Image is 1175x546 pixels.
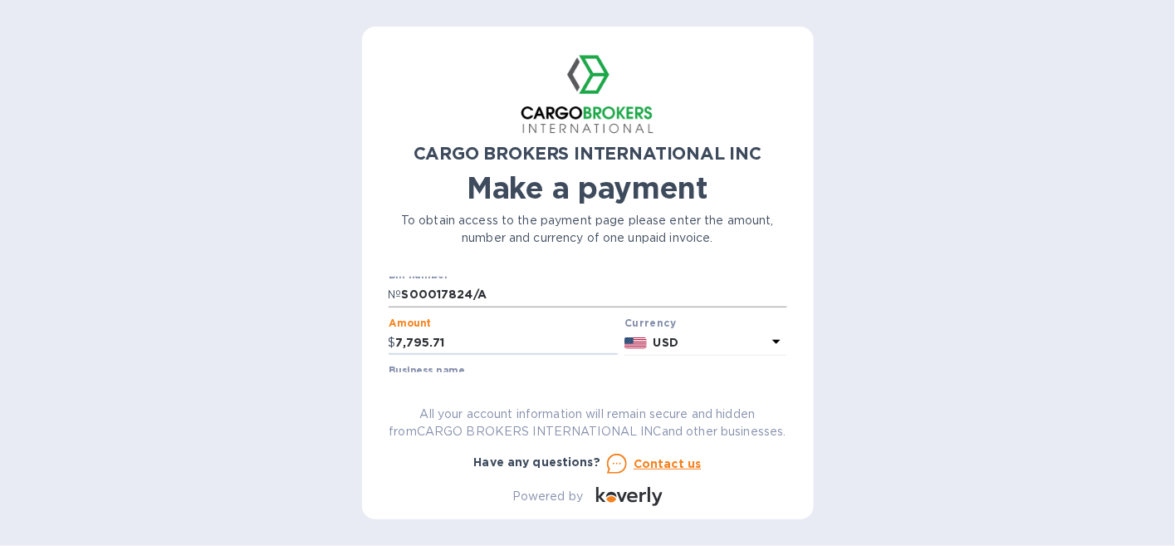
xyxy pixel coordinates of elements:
[389,318,431,328] label: Amount
[654,336,678,349] b: USD
[474,455,601,469] b: Have any questions?
[389,170,787,205] h1: Make a payment
[389,212,787,247] p: To obtain access to the payment page please enter the amount, number and currency of one unpaid i...
[634,457,702,470] u: Contact us
[414,143,762,164] b: CARGO BROKERS INTERNATIONAL INC
[389,366,465,376] label: Business name
[389,406,787,440] p: All your account information will remain secure and hidden from CARGO BROKERS INTERNATIONAL INC a...
[512,488,583,505] p: Powered by
[389,286,402,303] p: №
[389,271,448,281] label: Bill number
[402,283,787,307] input: Enter bill number
[396,331,619,356] input: 0.00
[624,337,647,349] img: USD
[624,317,676,329] b: Currency
[389,334,396,352] p: $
